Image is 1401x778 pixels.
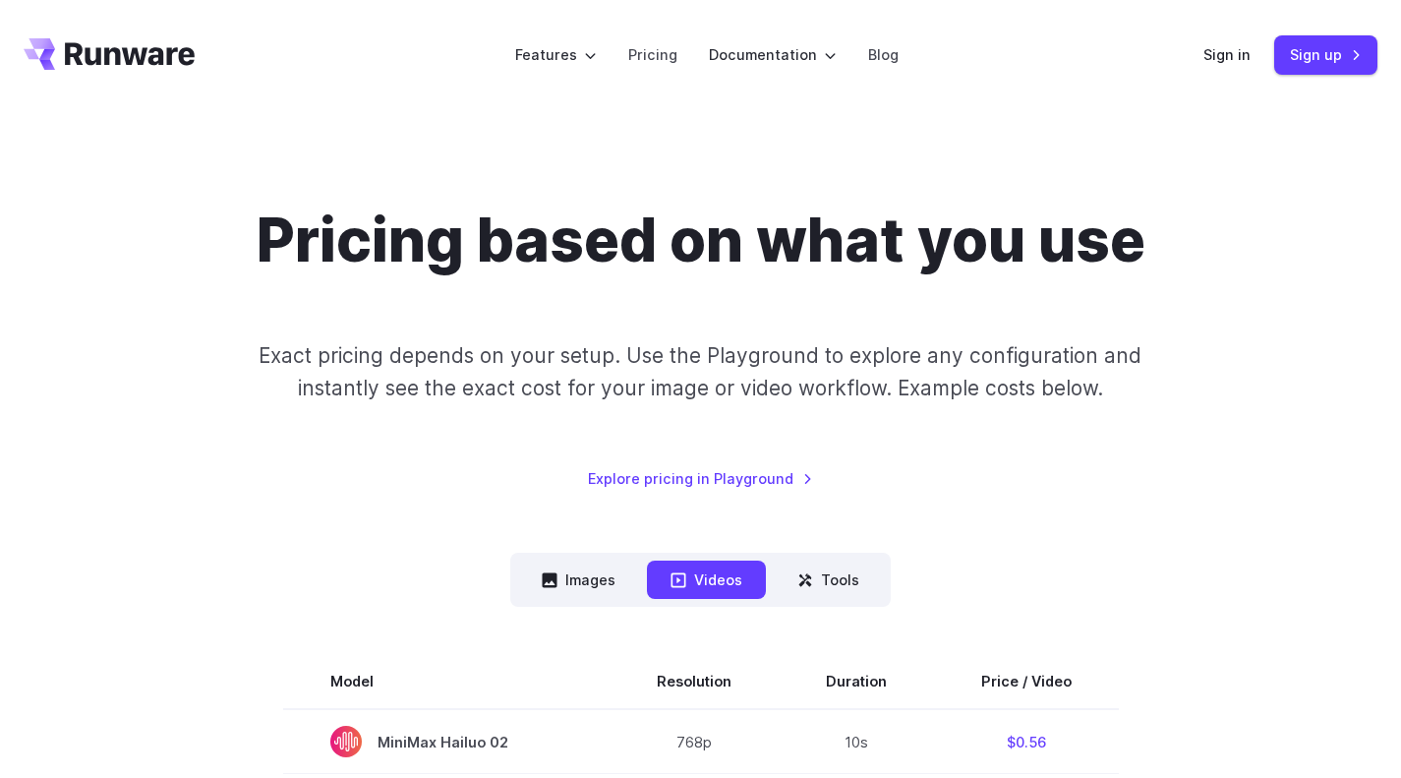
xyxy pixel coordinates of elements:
a: Pricing [628,43,677,66]
button: Tools [774,561,883,599]
p: Exact pricing depends on your setup. Use the Playground to explore any configuration and instantl... [227,339,1175,405]
button: Videos [647,561,766,599]
th: Resolution [610,654,779,709]
td: 10s [779,709,934,774]
a: Sign up [1274,35,1377,74]
a: Go to / [24,38,195,70]
a: Sign in [1203,43,1251,66]
a: Explore pricing in Playground [588,467,813,490]
td: $0.56 [934,709,1119,774]
span: MiniMax Hailuo 02 [330,726,562,757]
th: Price / Video [934,654,1119,709]
a: Blog [868,43,899,66]
button: Images [518,561,639,599]
h1: Pricing based on what you use [257,205,1145,276]
th: Model [283,654,610,709]
th: Duration [779,654,934,709]
label: Features [515,43,597,66]
label: Documentation [709,43,837,66]
td: 768p [610,709,779,774]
